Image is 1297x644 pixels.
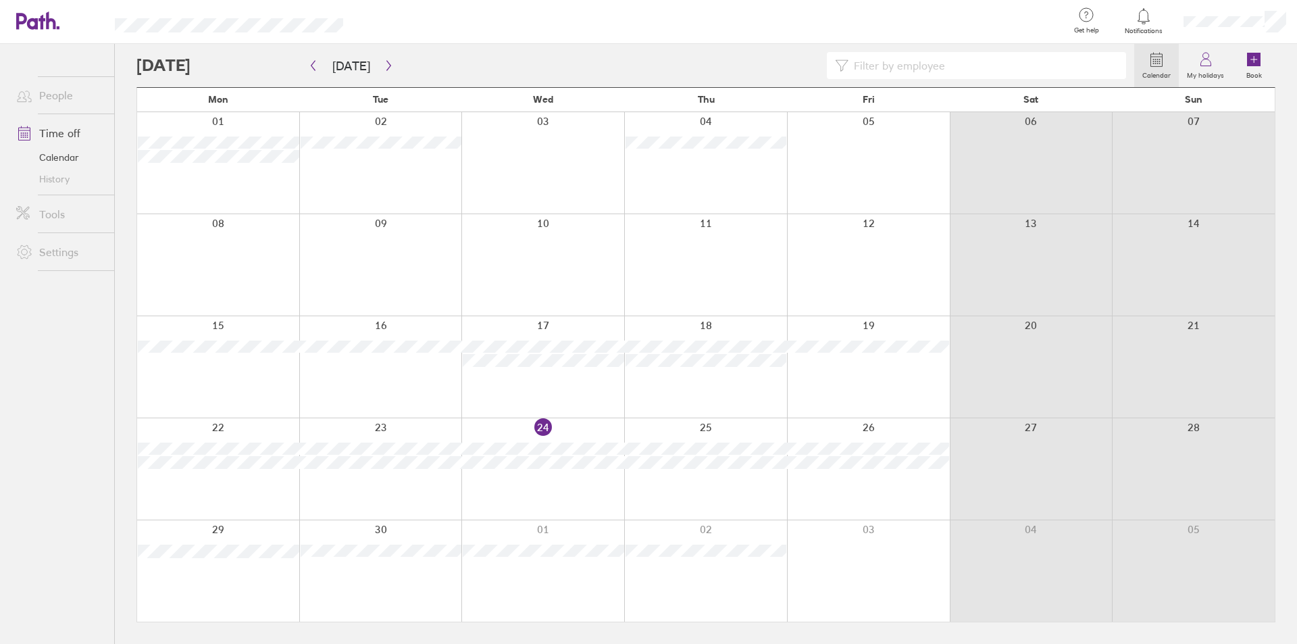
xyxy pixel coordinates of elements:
a: Time off [5,120,114,147]
a: People [5,82,114,109]
span: Sat [1023,94,1038,105]
a: My holidays [1179,44,1232,87]
span: Notifications [1122,27,1166,35]
a: Settings [5,239,114,266]
span: Fri [863,94,875,105]
a: History [5,168,114,190]
span: Tue [373,94,388,105]
a: Book [1232,44,1275,87]
a: Tools [5,201,114,228]
label: Calendar [1134,68,1179,80]
span: Mon [208,94,228,105]
label: My holidays [1179,68,1232,80]
label: Book [1238,68,1270,80]
a: Calendar [1134,44,1179,87]
span: Thu [698,94,715,105]
button: [DATE] [322,55,381,77]
span: Sun [1185,94,1202,105]
a: Calendar [5,147,114,168]
span: Get help [1065,26,1109,34]
span: Wed [533,94,553,105]
a: Notifications [1122,7,1166,35]
input: Filter by employee [848,53,1118,78]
